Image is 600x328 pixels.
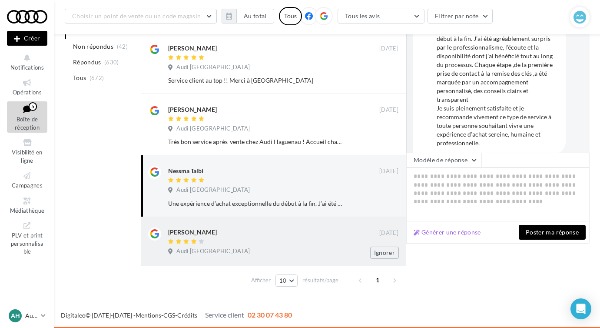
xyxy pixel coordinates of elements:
a: CGS [163,311,175,319]
button: Générer une réponse [410,227,484,238]
div: [PERSON_NAME] [168,228,217,237]
div: Une expérience d’achat exceptionnelle du début à la fin. J’ai été agréablement surpris par le pro... [168,199,342,208]
button: Au total [222,9,274,23]
a: Boîte de réception5 [7,101,47,133]
a: AH Audi HAGUENAU [7,308,47,324]
span: (630) [104,59,119,66]
span: Répondus [73,58,101,67]
span: Non répondus [73,42,113,51]
span: Tous [73,74,86,82]
span: PLV et print personnalisable [11,230,44,255]
button: Poster ma réponse [519,225,586,240]
span: Boîte de réception [15,116,40,131]
button: 10 [275,274,298,287]
span: AH [11,311,20,320]
div: [PERSON_NAME] [168,44,217,53]
span: Tous les avis [345,12,380,20]
a: PLV et print personnalisable [7,219,47,257]
span: (42) [117,43,128,50]
button: Modèle de réponse [406,153,482,167]
span: Visibilité en ligne [12,149,42,164]
span: © [DATE]-[DATE] - - - [61,311,292,319]
span: [DATE] [379,229,398,237]
div: Service client au top !! Merci à [GEOGRAPHIC_DATA] [168,76,342,85]
a: Mentions [136,311,161,319]
a: Opérations [7,76,47,97]
span: Audi [GEOGRAPHIC_DATA] [176,186,250,194]
button: Créer [7,31,47,46]
button: Ignorer [370,247,399,259]
div: Nessma Talbi [168,167,203,175]
span: Audi [GEOGRAPHIC_DATA] [176,64,250,71]
span: (672) [90,74,104,81]
div: 5 [29,102,37,111]
a: Digitaleo [61,311,86,319]
span: 02 30 07 43 80 [248,311,292,319]
span: [DATE] [379,45,398,53]
a: Médiathèque [7,194,47,216]
span: 1 [371,273,385,287]
div: Très bon service après-vente chez Audi Haguenau ! Accueil chaleureux, conseils clairs, délais res... [168,137,342,146]
button: Choisir un point de vente ou un code magasin [65,9,217,23]
span: Service client [205,311,244,319]
span: Afficher [251,276,271,284]
div: Tous [279,7,302,25]
button: Tous les avis [338,9,424,23]
button: Notifications [7,51,47,73]
span: Campagnes [12,182,43,189]
span: Audi [GEOGRAPHIC_DATA] [176,125,250,133]
a: Visibilité en ligne [7,136,47,166]
a: Campagnes [7,169,47,191]
span: Notifications [10,64,44,71]
span: Choisir un point de vente ou un code magasin [72,12,201,20]
span: [DATE] [379,167,398,175]
div: Open Intercom Messenger [570,298,591,319]
span: Audi [GEOGRAPHIC_DATA] [176,248,250,255]
span: [DATE] [379,106,398,114]
span: Opérations [13,89,42,96]
div: Une expérience d’achat exceptionnelle du début à la fin. J’ai été agréablement surpris par le pro... [437,26,559,147]
a: Crédits [177,311,197,319]
button: Au total [236,9,274,23]
p: Audi HAGUENAU [25,311,37,320]
button: Filtrer par note [428,9,493,23]
div: [PERSON_NAME] [168,105,217,114]
span: Médiathèque [10,207,45,214]
div: Nouvelle campagne [7,31,47,46]
span: 10 [279,277,287,284]
span: résultats/page [302,276,338,284]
